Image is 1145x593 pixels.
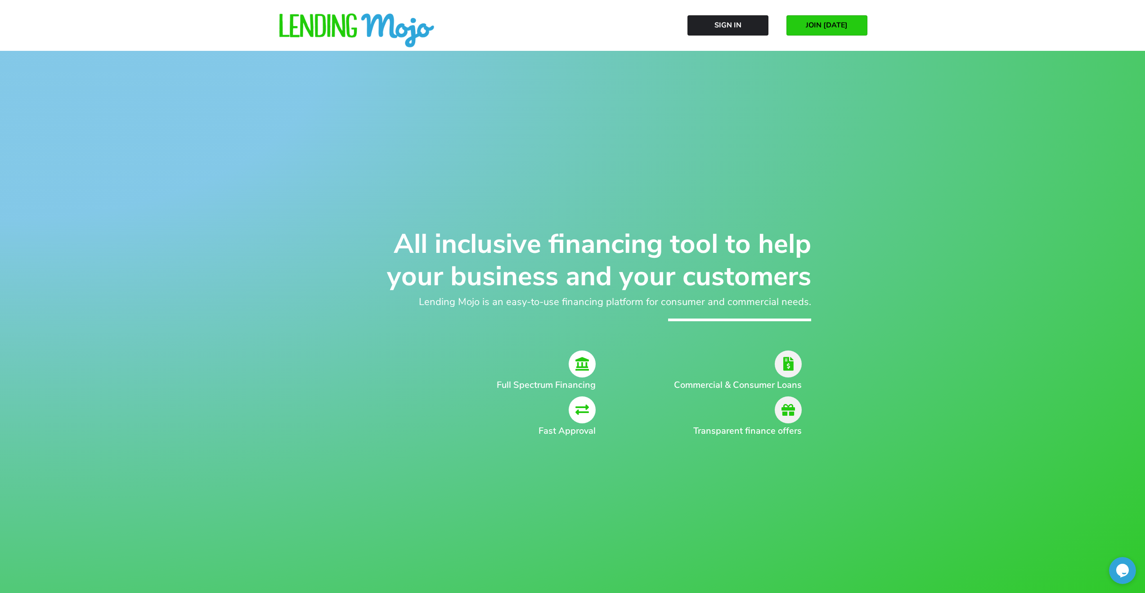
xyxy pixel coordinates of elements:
img: lm-horizontal-logo [278,13,436,49]
span: JOIN [DATE] [806,21,848,29]
h2: Transparent finance offers [659,424,802,438]
h2: Lending Mojo is an easy-to-use financing platform for consumer and commercial needs. [334,295,811,310]
a: JOIN [DATE] [786,15,867,36]
iframe: chat widget [1109,557,1136,584]
a: Sign In [687,15,768,36]
h2: Commercial & Consumer Loans [659,378,802,392]
h2: Fast Approval [375,424,596,438]
h2: Full Spectrum Financing [375,378,596,392]
span: Sign In [714,21,741,29]
h1: All inclusive financing tool to help your business and your customers [334,228,811,292]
